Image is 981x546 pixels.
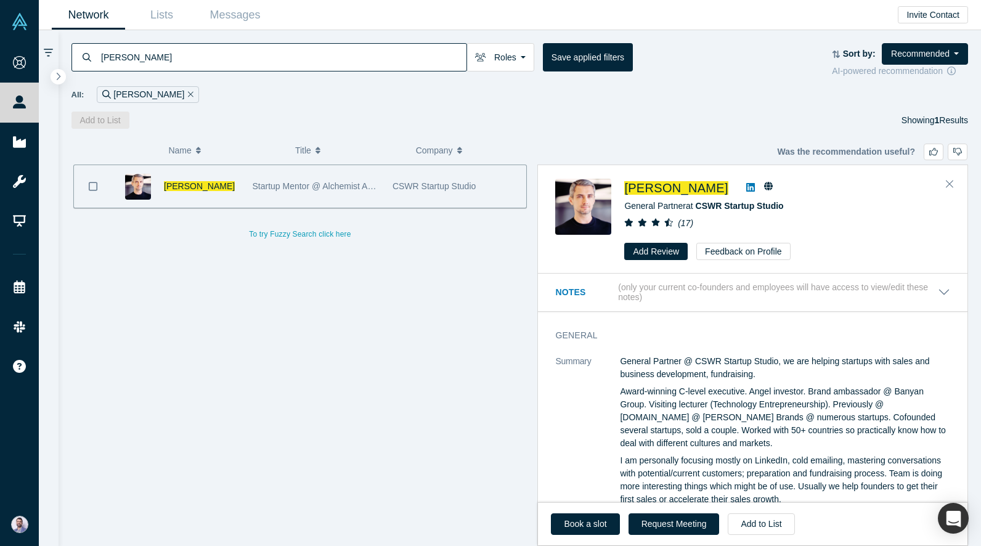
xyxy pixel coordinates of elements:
button: Company [416,137,524,163]
div: AI-powered recommendation [832,65,968,78]
div: Was the recommendation useful? [777,144,967,160]
p: (only your current co-founders and employees will have access to view/edit these notes) [618,282,938,303]
a: [PERSON_NAME] [624,181,728,195]
span: All: [71,89,84,101]
a: [PERSON_NAME] [164,181,235,191]
button: Recommended [882,43,968,65]
img: Alchemist Vault Logo [11,13,28,30]
a: CSWR Startup Studio [696,201,784,211]
div: [PERSON_NAME] [97,86,199,103]
button: Add to List [728,513,794,535]
span: General Partner at [624,201,783,211]
a: Network [52,1,125,30]
button: Bookmark [74,165,112,208]
button: Save applied filters [543,43,633,71]
span: Name [168,137,191,163]
button: Name [168,137,282,163]
button: Request Meeting [629,513,720,535]
button: Close [940,174,959,194]
p: General Partner @ CSWR Startup Studio, we are helping startups with sales and business developmen... [620,355,950,381]
img: Sam Jadali's Account [11,516,28,533]
span: Startup Mentor @ Alchemist Accelerator | Angel Investor | Lecturer @ [GEOGRAPHIC_DATA] [252,181,609,191]
i: ( 17 ) [678,218,693,228]
h3: Notes [555,286,616,299]
button: Feedback on Profile [696,243,791,260]
strong: Sort by: [843,49,876,59]
a: Lists [125,1,198,30]
span: Title [295,137,311,163]
img: Alexey Ovsyannikov's Profile Image [555,179,611,235]
h3: General [555,329,933,342]
strong: 1 [935,115,940,125]
button: Add to List [71,112,129,129]
a: Messages [198,1,272,30]
p: I am personally focusing mostly on LinkedIn, cold emailing, mastering conversations with potentia... [620,454,950,506]
span: Results [935,115,968,125]
button: Invite Contact [898,6,968,23]
button: Add Review [624,243,688,260]
span: Company [416,137,453,163]
div: Showing [902,112,968,129]
a: Book a slot [551,513,619,535]
p: Award-winning C-level executive. Angel investor. Brand ambassador @ Banyan Group. Visiting lectur... [620,385,950,450]
img: Alexey Ovsyannikov's Profile Image [125,174,151,200]
button: Roles [466,43,534,71]
button: Remove Filter [184,88,193,102]
button: To try Fuzzy Search click here [240,226,359,242]
button: Title [295,137,403,163]
span: CSWR Startup Studio [393,181,476,191]
button: Notes (only your current co-founders and employees will have access to view/edit these notes) [555,282,950,303]
input: Search by name, title, company, summary, expertise, investment criteria or topics of focus [100,43,466,71]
